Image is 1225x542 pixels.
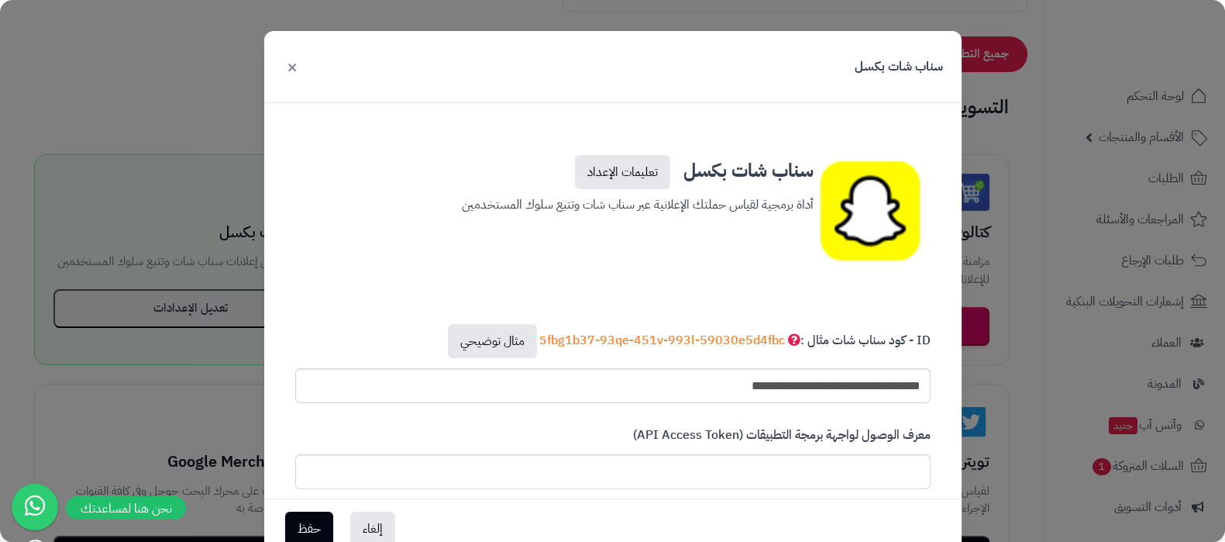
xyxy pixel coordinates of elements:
a: تعليمات الإعداد [575,155,670,189]
img: snap.png [821,149,920,273]
h3: سناب شات بكسل [855,58,943,76]
button: × [283,50,301,84]
a: مثال توضيحي [448,324,537,358]
p: أداة برمجية لقياس حملتك الإعلانية عبر سناب شات وتتبع سلوك المستخدمين [412,189,814,216]
label: ID - كود سناب شات مثال : [446,324,931,364]
label: معرف الوصول لواجهة برمجة التطبيقات (API Access Token) [633,426,931,451]
h3: سناب شات بكسل [412,149,814,189]
span: 5fbg1b37-93qe-451v-993l-59030e5d4fbc [539,331,800,350]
